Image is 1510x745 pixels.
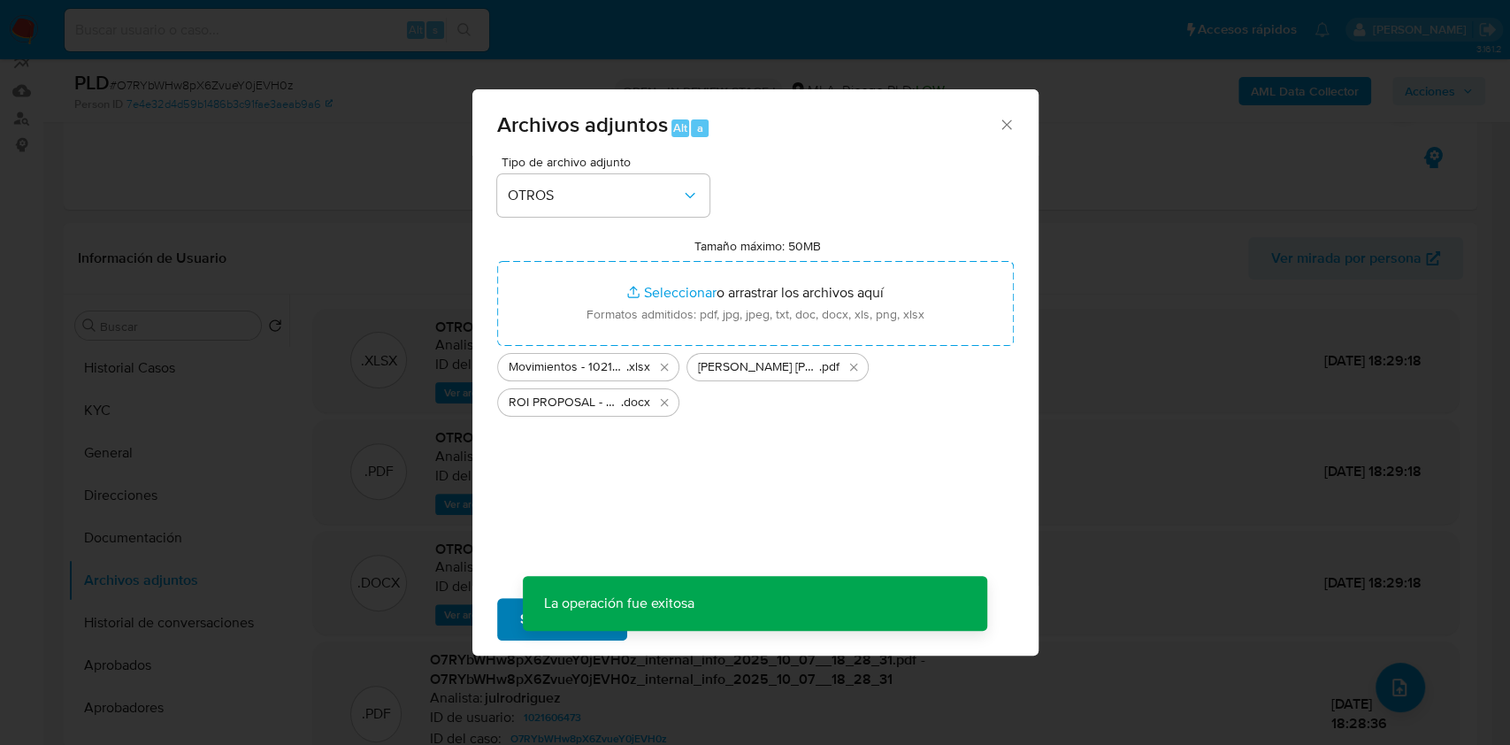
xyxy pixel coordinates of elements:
[497,174,709,217] button: OTROS
[673,119,687,136] span: Alt
[654,392,675,413] button: Eliminar ROI PROPOSAL - Caselog O7RYbWHw8pX6ZvueY0jEVH0z_2025_09_17_22_13_45.docx
[509,358,626,376] span: Movimientos - 1021606473 - O7RYbWHw8pX6ZvueY0jEVH0z
[819,358,839,376] span: .pdf
[843,357,864,378] button: Eliminar Paola Veronica Palacios - NOSIS - SEPTIEMBRE 2025.pdf
[523,576,716,631] p: La operación fue exitosa
[654,357,675,378] button: Eliminar Movimientos - 1021606473 - O7RYbWHw8pX6ZvueY0jEVH0z.xlsx
[508,187,681,204] span: OTROS
[520,600,604,639] span: Subir archivo
[694,238,821,254] label: Tamaño máximo: 50MB
[697,119,703,136] span: a
[626,358,650,376] span: .xlsx
[657,600,715,639] span: Cancelar
[497,598,627,641] button: Subir archivo
[998,116,1014,132] button: Cerrar
[497,346,1014,417] ul: Archivos seleccionados
[502,156,714,168] span: Tipo de archivo adjunto
[621,394,650,411] span: .docx
[497,109,668,140] span: Archivos adjuntos
[509,394,621,411] span: ROI PROPOSAL - Caselog O7RYbWHw8pX6ZvueY0jEVH0z_2025_09_17_22_13_45
[698,358,819,376] span: [PERSON_NAME] [PERSON_NAME] - SEPTIEMBRE 2025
